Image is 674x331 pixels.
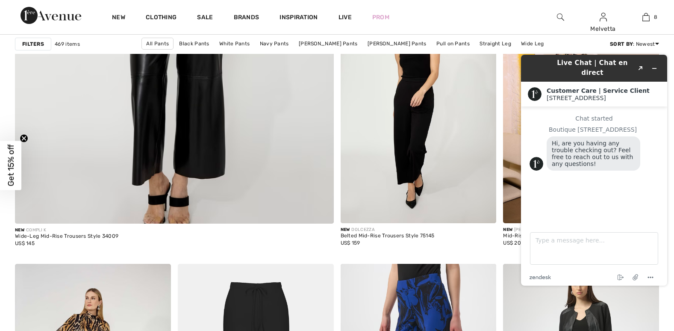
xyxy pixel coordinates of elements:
a: [PERSON_NAME] Pants [294,38,362,49]
div: COMPLI K [15,227,118,233]
img: 1ère Avenue [21,7,81,24]
a: All Pants [141,38,174,50]
div: Wide-Leg Mid-Rise Trousers Style 34009 [15,233,118,239]
a: Straight Leg [475,38,515,49]
span: 8 [654,13,657,21]
div: Melvetta [582,24,624,33]
a: Sign In [600,13,607,21]
span: New [15,228,24,233]
span: Inspiration [280,14,318,23]
img: search the website [557,12,564,22]
a: White Pants [215,38,254,49]
div: Mid-Rise Formal Trousers Style 254043 [503,233,603,239]
a: Black Pants [175,38,213,49]
span: US$ 159 [341,240,360,246]
span: US$ 205 [503,240,524,246]
div: [PERSON_NAME] [503,227,603,233]
a: Wide Leg [517,38,548,49]
img: My Bag [642,12,650,22]
a: Live [338,13,352,22]
span: Chat [19,6,36,14]
a: Brands [234,14,259,23]
a: Prom [372,13,389,22]
a: [PERSON_NAME] Pants [363,38,431,49]
span: 469 items [55,40,80,48]
a: Navy Pants [256,38,293,49]
span: US$ 145 [15,240,35,246]
a: 8 [625,12,667,22]
a: Pull on Pants [432,38,474,49]
span: New [503,227,512,232]
span: New [341,227,350,232]
div: : Newest [610,40,659,48]
div: DOLCEZZA [341,227,435,233]
iframe: Find more information here [514,48,674,293]
a: Sale [197,14,213,23]
a: Clothing [146,14,177,23]
strong: Sort By [610,41,633,47]
div: Belted Mid-Rise Trousers Style 75145 [341,233,435,239]
a: New [112,14,125,23]
img: My Info [600,12,607,22]
strong: Filters [22,40,44,48]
